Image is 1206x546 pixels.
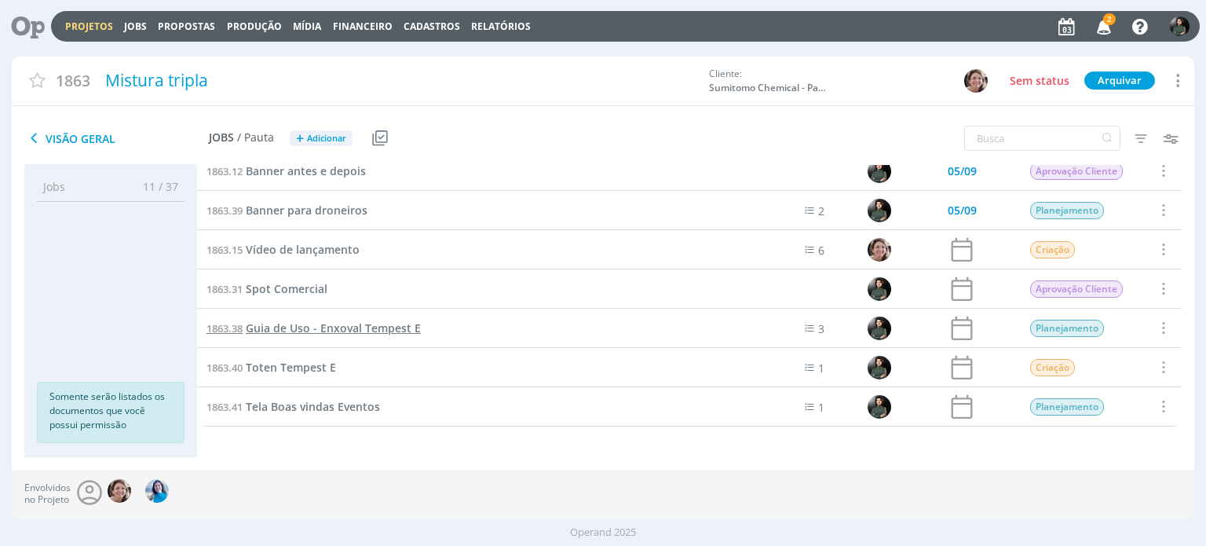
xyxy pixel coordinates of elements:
[466,20,535,33] button: Relatórios
[246,242,360,257] span: Vídeo de lançamento
[206,400,243,414] span: 1863.41
[333,20,393,33] a: Financeiro
[108,479,131,503] img: A
[246,321,421,335] span: Guia de Uso - Enxoval Tempest E
[948,205,977,216] div: 05/09
[43,178,65,195] span: Jobs
[56,69,90,92] span: 1863
[206,321,243,335] span: 1863.38
[24,482,71,505] span: Envolvidos no Projeto
[964,69,988,93] img: A
[964,126,1120,151] input: Busca
[206,202,367,219] a: 1863.39Banner para droneiros
[246,281,327,296] span: Spot Comercial
[206,280,327,298] a: 1863.31Spot Comercial
[1010,73,1069,88] span: Sem status
[293,20,321,33] a: Mídia
[1031,280,1124,298] span: Aprovação Cliente
[307,134,346,144] span: Adicionar
[404,20,460,33] span: Cadastros
[65,20,113,33] a: Projetos
[206,361,243,375] span: 1863.40
[100,63,702,99] div: Mistura tripla
[1103,13,1116,25] span: 2
[868,356,892,379] img: M
[819,203,825,218] span: 2
[290,130,353,147] button: +Adicionar
[206,241,360,258] a: 1863.15Vídeo de lançamento
[868,199,892,222] img: M
[709,81,827,95] span: Sumitomo Chemical - Pastagem
[24,129,209,148] span: Visão Geral
[868,277,892,301] img: M
[868,238,892,262] img: A
[153,20,220,33] button: Propostas
[296,130,304,147] span: +
[206,398,380,416] a: 1863.41Tela Boas vindas Eventos
[868,159,892,183] img: M
[819,361,825,376] span: 1
[246,163,366,178] span: Banner antes e depois
[206,359,336,376] a: 1863.40Toten Tempest E
[1031,320,1105,337] span: Planejamento
[145,479,169,503] img: E
[206,282,243,296] span: 1863.31
[206,164,243,178] span: 1863.12
[288,20,326,33] button: Mídia
[1169,13,1190,40] button: M
[246,399,380,414] span: Tela Boas vindas Eventos
[328,20,397,33] button: Financeiro
[206,320,421,337] a: 1863.38Guia de Uso - Enxoval Tempest E
[124,20,147,33] a: Jobs
[49,390,172,432] p: Somente serão listados os documentos que você possui permissão
[206,203,243,218] span: 1863.39
[709,67,989,95] div: Cliente:
[60,20,118,33] button: Projetos
[246,203,367,218] span: Banner para droneiros
[1031,202,1105,219] span: Planejamento
[1031,398,1105,416] span: Planejamento
[227,20,282,33] a: Produção
[246,360,336,375] span: Toten Tempest E
[222,20,287,33] button: Produção
[1084,71,1155,90] button: Arquivar
[819,243,825,258] span: 6
[819,400,825,415] span: 1
[471,20,531,33] a: Relatórios
[1087,13,1119,41] button: 2
[1031,359,1076,376] span: Criação
[158,20,215,33] span: Propostas
[868,395,892,419] img: M
[1006,71,1073,90] button: Sem status
[209,131,234,145] span: Jobs
[948,166,977,177] div: 05/09
[237,131,274,145] span: / Pauta
[131,178,178,195] span: 11 / 37
[1170,16,1190,36] img: M
[399,20,465,33] button: Cadastros
[119,20,152,33] button: Jobs
[963,68,989,93] button: A
[206,243,243,257] span: 1863.15
[206,163,366,180] a: 1863.12Banner antes e depois
[1031,163,1124,180] span: Aprovação Cliente
[868,317,892,340] img: M
[819,321,825,336] span: 3
[1031,241,1076,258] span: Criação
